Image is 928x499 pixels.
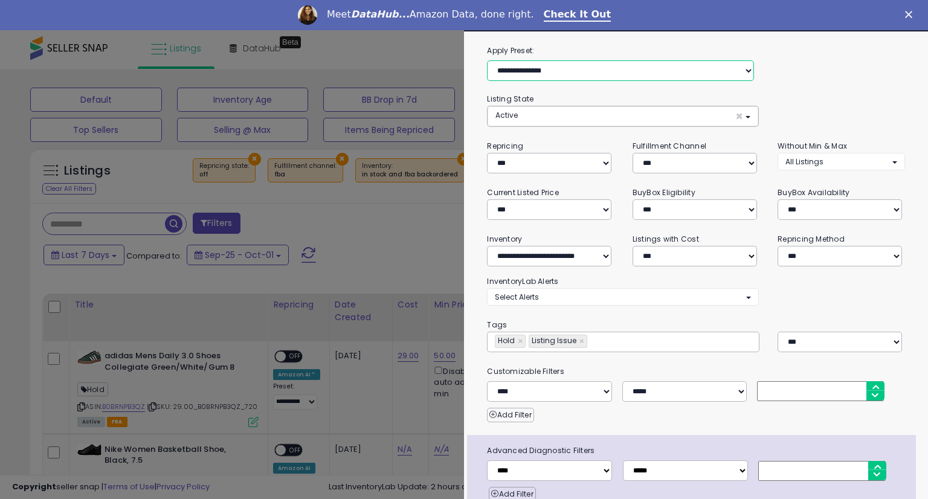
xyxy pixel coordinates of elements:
small: Listings with Cost [633,234,699,244]
img: Profile image for Georgie [298,5,317,25]
span: Hold [495,335,515,346]
a: × [518,335,525,347]
small: Customizable Filters [478,365,913,378]
small: Tags [478,318,913,332]
small: Repricing Method [778,234,845,244]
small: Fulfillment Channel [633,141,706,151]
small: BuyBox Eligibility [633,187,695,198]
span: Listing Issue [529,335,576,346]
span: All Listings [785,156,823,167]
small: Listing State [487,94,533,104]
small: Current Listed Price [487,187,558,198]
label: Apply Preset: [478,44,913,57]
small: BuyBox Availability [778,187,849,198]
span: Active [495,110,518,120]
div: Close [905,11,917,18]
small: Repricing [487,141,523,151]
small: Without Min & Max [778,141,847,151]
button: All Listings [778,153,904,170]
a: × [579,335,587,347]
small: Inventory [487,234,522,244]
div: Meet Amazon Data, done right. [327,8,534,21]
i: DataHub... [351,8,410,20]
button: Add Filter [487,408,533,422]
span: × [735,110,743,123]
small: InventoryLab Alerts [487,276,558,286]
button: Active × [488,106,758,126]
a: Check It Out [544,8,611,22]
span: Advanced Diagnostic Filters [478,444,915,457]
button: Select Alerts [487,288,758,306]
span: Select Alerts [495,292,539,302]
